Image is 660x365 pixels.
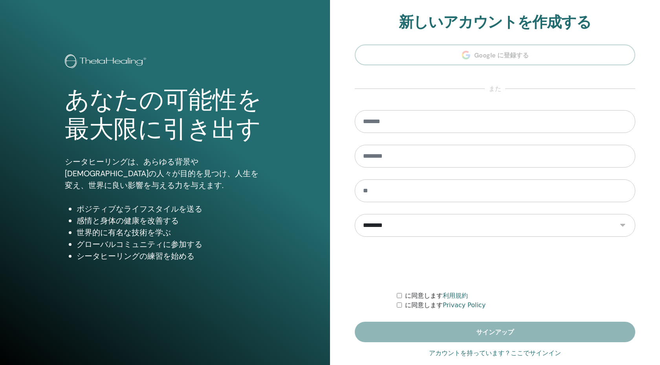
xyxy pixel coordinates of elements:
iframe: reCAPTCHA [435,249,555,279]
h2: 新しいアカウントを作成する [355,13,635,31]
h1: あなたの可能性を最大限に引き出す [65,86,265,144]
a: アカウントを持っています？ここでサインイン [429,348,561,358]
label: に同意します [405,300,486,310]
a: Privacy Policy [443,301,486,309]
span: また [485,84,505,94]
li: シータヒーリングの練習を始める [77,250,265,262]
li: 感情と身体の健康を改善する [77,215,265,227]
li: グローバルコミュニティに参加する [77,238,265,250]
li: 世界的に有名な技術を学ぶ [77,227,265,238]
label: に同意します [405,291,468,300]
li: ポジティブなライフスタイルを送る [77,203,265,215]
a: 利用規約 [443,292,468,299]
p: シータヒーリングは、あらゆる背景や[DEMOGRAPHIC_DATA]の人々が目的を見つけ、人生を変え、世界に良い影響を与える力を与えます. [65,156,265,191]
